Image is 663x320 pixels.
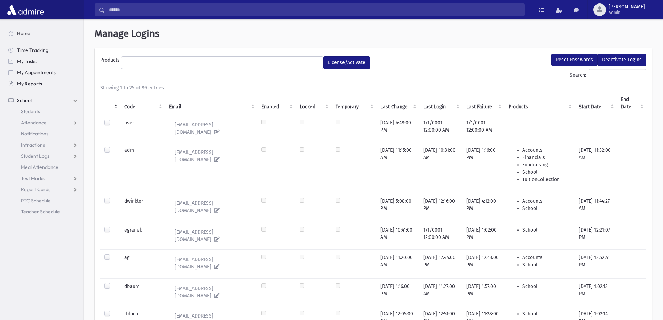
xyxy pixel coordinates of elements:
[21,209,60,215] span: Teacher Schedule
[3,67,83,78] a: My Appointments
[575,92,616,115] th: Start Date : activate to sort column ascending
[376,222,419,249] td: [DATE] 10:41:00 AM
[522,169,570,176] li: School
[462,249,504,278] td: [DATE] 12:43:00 PM
[169,147,253,165] a: [EMAIL_ADDRESS][DOMAIN_NAME]
[6,3,46,17] img: AdmirePro
[120,115,165,142] td: user
[21,142,45,148] span: Infractions
[575,193,616,222] td: [DATE] 11:44:27 AM
[419,115,462,142] td: 1/1/0001 12:00:00 AM
[376,278,419,306] td: [DATE] 1:16:00 PM
[17,30,30,37] span: Home
[17,58,37,64] span: My Tasks
[17,47,48,53] span: Time Tracking
[3,206,83,217] a: Teacher Schedule
[3,128,83,139] a: Notifications
[120,193,165,222] td: dwinkler
[419,193,462,222] td: [DATE] 12:16:00 PM
[17,69,56,76] span: My Appointments
[21,108,40,115] span: Students
[3,139,83,150] a: Infractions
[589,69,646,81] input: Search:
[617,92,646,115] th: End Date : activate to sort column ascending
[21,119,47,126] span: Attendance
[295,92,331,115] th: Locked : activate to sort column ascending
[462,222,504,249] td: [DATE] 1:02:00 PM
[598,54,646,66] button: Deactivate Logins
[169,197,253,216] a: [EMAIL_ADDRESS][DOMAIN_NAME]
[120,249,165,278] td: ag
[120,222,165,249] td: egranek
[462,142,504,193] td: [DATE] 1:16:00 PM
[419,249,462,278] td: [DATE] 12:44:00 PM
[570,69,646,81] label: Search:
[3,162,83,173] a: Meal Attendance
[376,193,419,222] td: [DATE] 5:08:00 PM
[522,226,570,234] li: School
[419,92,462,115] th: Last Login : activate to sort column ascending
[3,45,83,56] a: Time Tracking
[504,92,575,115] th: Products : activate to sort column ascending
[376,92,419,115] th: Last Change : activate to sort column ascending
[376,249,419,278] td: [DATE] 11:20:00 AM
[3,195,83,206] a: PTC Schedule
[609,4,645,10] span: [PERSON_NAME]
[3,117,83,128] a: Attendance
[462,92,504,115] th: Last Failure : activate to sort column ascending
[522,283,570,290] li: School
[105,3,524,16] input: Search
[165,92,257,115] th: Email : activate to sort column ascending
[21,186,50,193] span: Report Cards
[522,254,570,261] li: Accounts
[522,154,570,161] li: Financials
[522,205,570,212] li: School
[3,28,83,39] a: Home
[21,197,51,204] span: PTC Schedule
[120,92,165,115] th: Code : activate to sort column ascending
[3,173,83,184] a: Test Marks
[331,92,376,115] th: Temporary : activate to sort column ascending
[17,97,32,103] span: School
[376,142,419,193] td: [DATE] 11:15:00 AM
[462,115,504,142] td: 1/1/0001 12:00:00 AM
[323,56,370,69] button: License/Activate
[21,164,58,170] span: Meal Attendance
[169,254,253,273] a: [EMAIL_ADDRESS][DOMAIN_NAME]
[120,142,165,193] td: adm
[522,147,570,154] li: Accounts
[95,28,652,40] h1: Manage Logins
[3,184,83,195] a: Report Cards
[419,278,462,306] td: [DATE] 11:27:00 AM
[100,56,121,66] label: Products
[575,249,616,278] td: [DATE] 12:52:41 PM
[3,106,83,117] a: Students
[575,278,616,306] td: [DATE] 1:02:13 PM
[3,56,83,67] a: My Tasks
[100,84,646,92] div: Showing 1 to 25 of 86 entries
[522,310,570,318] li: School
[3,95,83,106] a: School
[21,153,49,159] span: Student Logs
[462,278,504,306] td: [DATE] 1:57:00 PM
[522,261,570,268] li: School
[462,193,504,222] td: [DATE] 4:12:00 PM
[575,222,616,249] td: [DATE] 12:21:07 PM
[169,283,253,302] a: [EMAIL_ADDRESS][DOMAIN_NAME]
[551,54,598,66] button: Reset Passwords
[21,175,45,181] span: Test Marks
[522,161,570,169] li: Fundraising
[522,176,570,183] li: TuitionCollection
[169,119,253,138] a: [EMAIL_ADDRESS][DOMAIN_NAME]
[257,92,295,115] th: Enabled : activate to sort column ascending
[575,142,616,193] td: [DATE] 11:32:00 AM
[17,80,42,87] span: My Reports
[169,226,253,245] a: [EMAIL_ADDRESS][DOMAIN_NAME]
[3,150,83,162] a: Student Logs
[419,222,462,249] td: 1/1/0001 12:00:00 AM
[376,115,419,142] td: [DATE] 4:48:00 PM
[3,78,83,89] a: My Reports
[522,197,570,205] li: Accounts
[120,278,165,306] td: dbaum
[609,10,645,15] span: Admin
